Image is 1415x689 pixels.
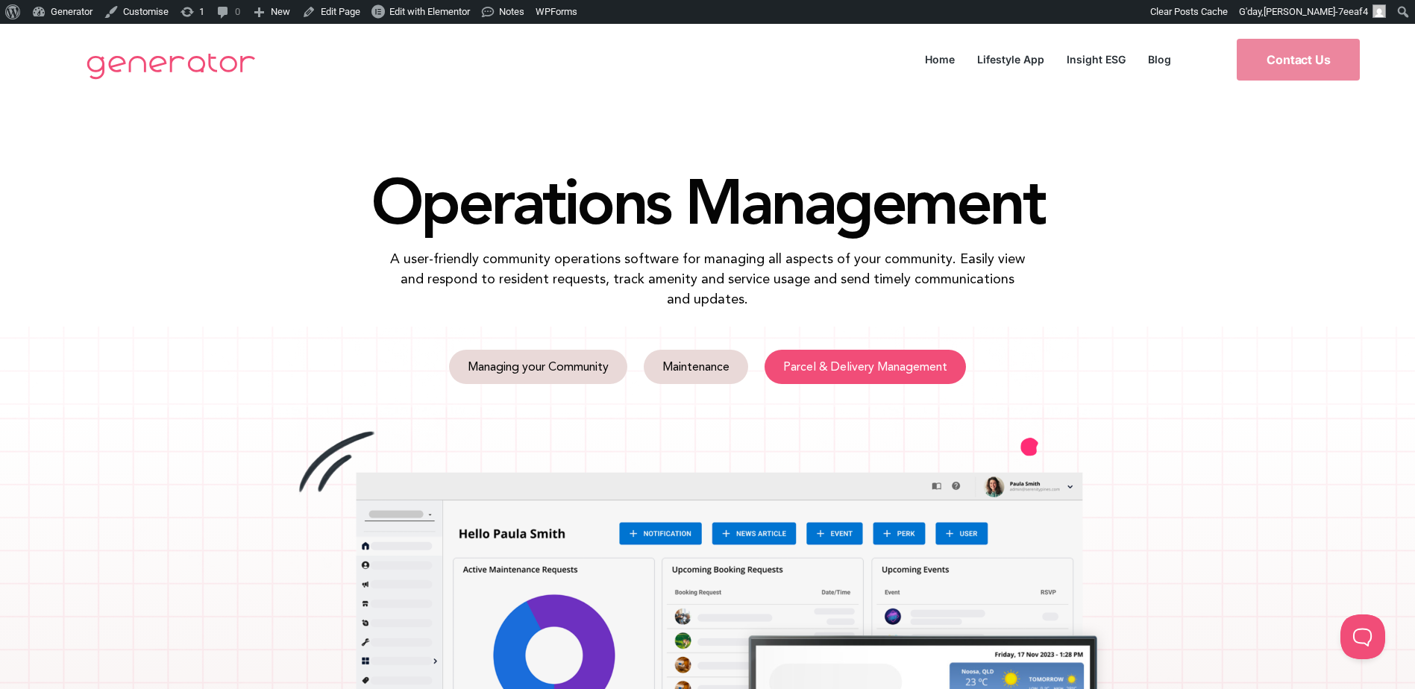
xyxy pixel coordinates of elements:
[1137,49,1182,69] a: Blog
[966,49,1055,69] a: Lifestyle App
[389,248,1026,309] p: A user-friendly community operations software for managing all aspects of your community. Easily ...
[1237,39,1360,81] a: Contact Us
[914,49,966,69] a: Home
[662,361,730,373] span: Maintenance
[449,350,627,384] a: Managing your Community
[1264,6,1368,17] span: [PERSON_NAME]-7eeaf4
[783,361,947,373] span: Parcel & Delivery Management
[644,350,748,384] a: Maintenance
[914,49,1182,69] nav: Menu
[389,6,470,17] span: Edit with Elementor
[468,361,609,373] span: Managing your Community
[1340,614,1385,659] iframe: Toggle Customer Support
[283,170,1133,233] h1: Operations Management
[765,350,966,384] a: Parcel & Delivery Management
[1055,49,1137,69] a: Insight ESG
[1267,54,1330,66] span: Contact Us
